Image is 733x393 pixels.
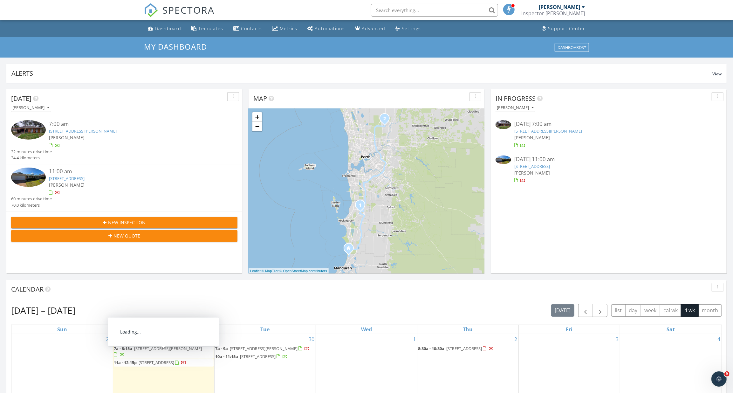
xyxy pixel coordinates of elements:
span: 10a - 11:15a [215,354,238,359]
button: cal wk [660,304,682,317]
div: 10 Kirkland Way, Parmelia, WA 6167 [360,205,364,209]
a: Go to October 4, 2025 [716,334,722,344]
div: 32 minutes drive time [11,149,52,155]
a: Go to October 2, 2025 [513,334,518,344]
a: Monday [157,325,171,334]
span: [STREET_ADDRESS] [240,354,276,359]
a: [DATE] 11:00 am [STREET_ADDRESS] [PERSON_NAME] [496,155,722,184]
i: 2 [383,117,386,121]
div: Advanced [362,25,385,31]
button: week [641,304,660,317]
a: 7:00 am [STREET_ADDRESS][PERSON_NAME] [PERSON_NAME] 32 minutes drive time 34.4 kilometers [11,120,237,161]
button: [DATE] [551,304,574,317]
a: 7a - 8:15a [STREET_ADDRESS][PERSON_NAME] [114,345,214,359]
a: Go to September 28, 2025 [105,334,113,344]
span: [PERSON_NAME] [514,170,550,176]
a: 7a - 8:15a [STREET_ADDRESS][PERSON_NAME] [114,346,202,357]
a: 8:30a - 10:30a [STREET_ADDRESS] [418,346,494,351]
a: Leaflet [250,269,261,273]
a: 7a - 9a [STREET_ADDRESS][PERSON_NAME] [215,346,310,351]
div: 70.0 kilometers [11,202,52,208]
a: 10a - 11:15a [STREET_ADDRESS] [215,353,315,361]
i: 1 [359,203,361,208]
a: Support Center [539,23,588,35]
span: [PERSON_NAME] [514,134,550,141]
button: New Inspection [11,217,237,228]
div: [PERSON_NAME] [539,4,580,10]
a: [STREET_ADDRESS] [514,163,550,169]
a: Saturday [666,325,676,334]
a: Friday [565,325,574,334]
span: [STREET_ADDRESS][PERSON_NAME] [230,346,298,351]
a: 8:30a - 10:30a [STREET_ADDRESS] [418,345,518,353]
span: In Progress [496,94,536,103]
a: © MapTiler [262,269,279,273]
span: SPECTORA [162,3,215,17]
a: Templates [189,23,226,35]
iframe: Intercom live chat [711,371,727,387]
img: 9567751%2Fcover_photos%2FTKLbd9IbO3ZtDfwiP2Ag%2Fsmall.jpg [11,168,46,187]
button: Next [593,304,608,317]
img: The Best Home Inspection Software - Spectora [144,3,158,17]
a: Advanced [353,23,388,35]
a: Settings [393,23,423,35]
a: Automations (Basic) [305,23,347,35]
input: Search everything... [371,4,498,17]
span: 8:30a - 10:30a [418,346,444,351]
div: Dashboards [558,45,586,50]
span: New Quote [113,232,140,239]
div: | [249,268,329,274]
div: 7:00 am [49,120,219,128]
a: Sunday [56,325,68,334]
div: [PERSON_NAME] [497,106,534,110]
button: Dashboards [555,43,589,52]
a: Go to October 3, 2025 [614,334,620,344]
a: Dashboard [145,23,184,35]
button: 4 wk [681,304,699,317]
span: Map [253,94,267,103]
div: 34.4 kilometers [11,155,52,161]
span: 7a - 9a [215,346,228,351]
button: [PERSON_NAME] [496,104,535,112]
button: day [625,304,641,317]
span: View [712,71,722,77]
a: Tuesday [259,325,271,334]
div: [PERSON_NAME] [12,106,49,110]
a: [STREET_ADDRESS][PERSON_NAME] [514,128,582,134]
div: Support Center [548,25,585,31]
div: 11:00 am [49,168,219,176]
a: SPECTORA [144,9,215,22]
a: [STREET_ADDRESS][PERSON_NAME] [49,128,117,134]
a: Go to September 30, 2025 [307,334,316,344]
button: Previous [578,304,593,317]
span: My Dashboard [144,41,207,52]
div: [DATE] 7:00 am [514,120,703,128]
div: 7 Maplewood Grn, Ellenbrook, WA 6069 [385,118,388,122]
div: Dashboard [155,25,181,31]
img: 9567739%2Fcover_photos%2F5vg7gm8MC3UWQMC4iJAc%2Fsmall.jpg [496,120,511,129]
span: [STREET_ADDRESS] [446,346,482,351]
a: 11:00 am [STREET_ADDRESS] [PERSON_NAME] 60 minutes drive time 70.0 kilometers [11,168,237,208]
button: New Quote [11,230,237,242]
div: Metrics [280,25,297,31]
a: 7a - 9a [STREET_ADDRESS][PERSON_NAME] [215,345,315,353]
div: Settings [402,25,421,31]
span: [DATE] [11,94,31,103]
span: 9 [724,371,730,376]
img: 9567751%2Fcover_photos%2FTKLbd9IbO3ZtDfwiP2Ag%2Fsmall.jpg [496,155,511,164]
span: Calendar [11,285,44,293]
span: 11a - 12:15p [114,360,137,365]
a: Zoom in [252,112,262,122]
a: Contacts [231,23,264,35]
a: Wednesday [360,325,373,334]
button: [PERSON_NAME] [11,104,51,112]
div: 34 Sarasota Loop, Madora Bay, WA 6210 [349,248,353,252]
span: [STREET_ADDRESS][PERSON_NAME] [134,346,202,351]
button: month [698,304,722,317]
a: [DATE] 7:00 am [STREET_ADDRESS][PERSON_NAME] [PERSON_NAME] [496,120,722,148]
a: © OpenStreetMap contributors [280,269,327,273]
div: Templates [198,25,223,31]
h2: [DATE] – [DATE] [11,304,75,317]
a: Thursday [462,325,474,334]
a: Go to September 29, 2025 [206,334,214,344]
